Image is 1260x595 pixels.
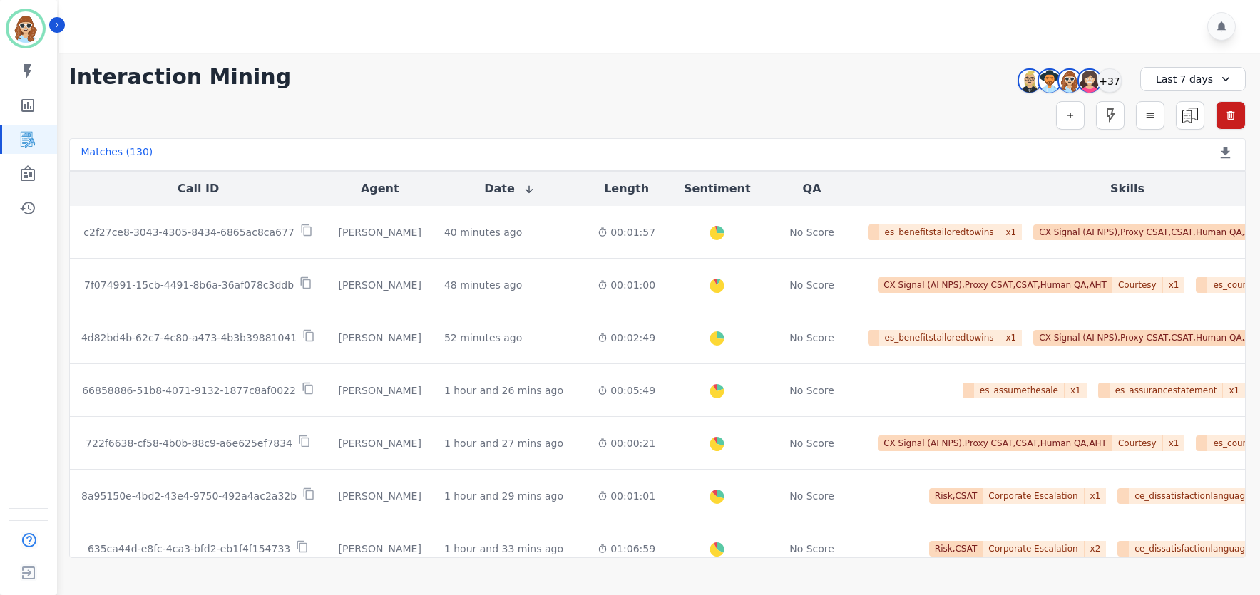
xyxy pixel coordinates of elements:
[444,542,563,556] div: 1 hour and 33 mins ago
[339,331,421,345] div: [PERSON_NAME]
[684,180,750,197] button: Sentiment
[81,331,297,345] p: 4d82bd4b-62c7-4c80-a473-4b3b39881041
[339,489,421,503] div: [PERSON_NAME]
[929,488,983,504] span: Risk,CSAT
[339,542,421,556] div: [PERSON_NAME]
[598,278,655,292] div: 00:01:00
[878,435,1112,451] span: CX Signal (AI NPS),Proxy CSAT,CSAT,Human QA,AHT
[598,542,655,556] div: 01:06:59
[444,331,522,345] div: 52 minutes ago
[598,331,655,345] div: 00:02:49
[598,436,655,450] div: 00:00:21
[81,145,153,165] div: Matches ( 130 )
[1110,383,1224,398] span: es_assurancestatement
[82,383,296,398] p: 66858886-51b8-4071-9132-1877c8af0022
[1129,541,1256,557] span: ce_dissatisfactionlanguage
[361,180,399,197] button: Agent
[1163,435,1185,451] span: x 1
[789,331,834,345] div: No Score
[598,489,655,503] div: 00:01:01
[789,489,834,503] div: No Score
[444,489,563,503] div: 1 hour and 29 mins ago
[339,225,421,239] div: [PERSON_NAME]
[878,277,1112,293] span: CX Signal (AI NPS),Proxy CSAT,CSAT,Human QA,AHT
[789,436,834,450] div: No Score
[1065,383,1087,398] span: x 1
[444,278,522,292] div: 48 minutes ago
[1085,541,1107,557] span: x 2
[81,489,297,503] p: 8a95150e-4bd2-43e4-9750-492a4ac2a32b
[879,330,1000,346] span: es_benefitstailoredtowins
[1163,277,1185,293] span: x 1
[598,225,655,239] div: 00:01:57
[83,225,294,239] p: c2f27ce8-3043-4305-8434-6865ac8ca677
[974,383,1065,398] span: es_assumethesale
[1129,488,1256,504] span: ce_dissatisfactionlanguage
[444,436,563,450] div: 1 hour and 27 mins ago
[9,11,43,46] img: Bordered avatar
[789,225,834,239] div: No Score
[178,180,219,197] button: Call ID
[1140,67,1246,91] div: Last 7 days
[339,278,421,292] div: [PERSON_NAME]
[1223,383,1245,398] span: x 1
[598,383,655,398] div: 00:05:49
[444,225,522,239] div: 40 minutes ago
[69,64,292,90] h1: Interaction Mining
[604,180,649,197] button: Length
[803,180,821,197] button: QA
[879,224,1000,240] span: es_benefitstailoredtowins
[983,541,1084,557] span: Corporate Escalation
[1000,330,1023,346] span: x 1
[484,180,535,197] button: Date
[84,278,294,292] p: 7f074991-15cb-4491-8b6a-36af078c3ddb
[339,383,421,398] div: [PERSON_NAME]
[1097,68,1122,93] div: +37
[339,436,421,450] div: [PERSON_NAME]
[983,488,1084,504] span: Corporate Escalation
[1085,488,1107,504] span: x 1
[1000,224,1023,240] span: x 1
[789,278,834,292] div: No Score
[929,541,983,557] span: Risk,CSAT
[789,542,834,556] div: No Score
[1110,180,1144,197] button: Skills
[88,542,290,556] p: 635ca44d-e8fc-4ca3-bfd2-eb1f4f154733
[1112,277,1163,293] span: Courtesy
[86,436,292,450] p: 722f6638-cf58-4b0b-88c9-a6e625ef7834
[789,383,834,398] div: No Score
[1112,435,1163,451] span: Courtesy
[444,383,563,398] div: 1 hour and 26 mins ago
